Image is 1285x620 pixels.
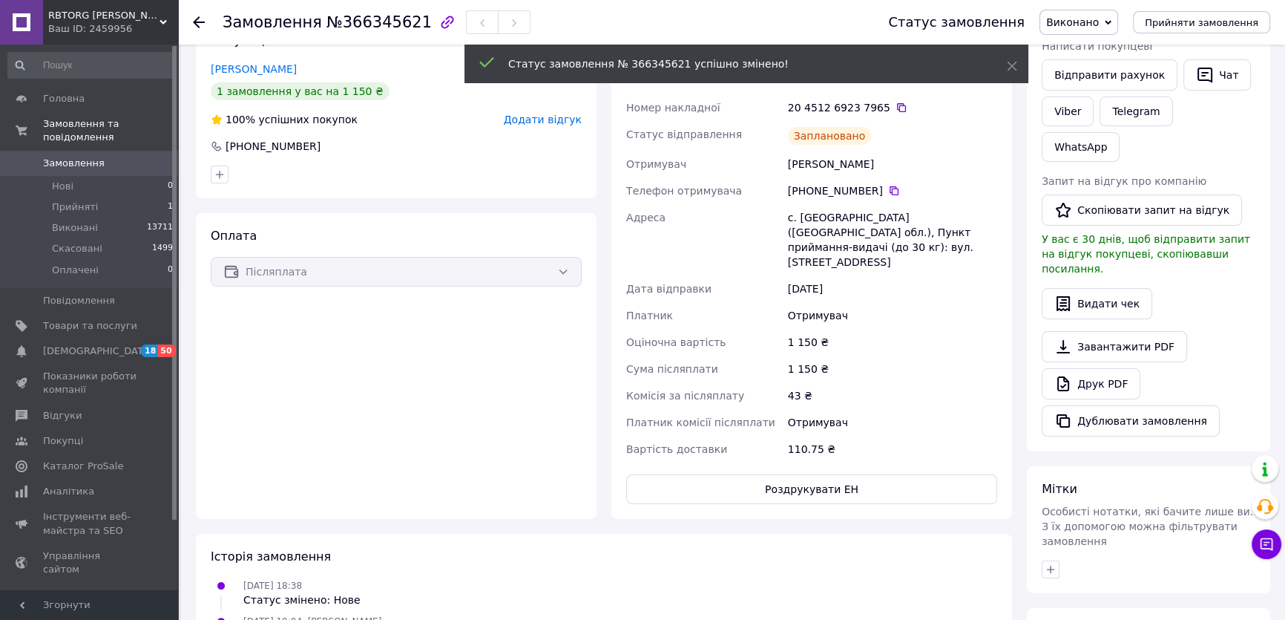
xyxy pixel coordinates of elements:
div: [PHONE_NUMBER] [788,183,997,198]
span: Управління сайтом [43,549,137,576]
span: 1499 [152,242,173,255]
span: Прийняті [52,200,98,214]
span: Скасовані [52,242,102,255]
span: Нові [52,180,73,193]
span: 50 [158,345,175,357]
span: Повідомлення [43,294,115,307]
span: 0 [168,264,173,277]
span: Номер накладної [626,102,720,114]
span: RBTORG ФОП Рощин Богдан Володимирович [48,9,160,22]
span: Оплачені [52,264,99,277]
span: [DEMOGRAPHIC_DATA] [43,345,153,358]
span: Сума післяплати [626,363,718,375]
span: Каталог ProSale [43,460,123,473]
span: Комісія за післяплату [626,390,744,402]
input: Пошук [7,52,174,79]
button: Роздрукувати ЕН [626,474,997,504]
span: У вас є 30 днів, щоб відправити запит на відгук покупцеві, скопіювавши посилання. [1042,233,1250,275]
div: Статус замовлення [888,15,1025,30]
span: Виконані [52,221,98,235]
span: 0 [168,180,173,193]
div: Ваш ID: 2459956 [48,22,178,36]
div: 1 150 ₴ [785,329,1000,356]
a: Telegram [1100,97,1172,126]
span: [DATE] 18:38 [243,581,302,591]
span: Оціночна вартість [626,336,726,348]
div: 1 замовлення у вас на 1 150 ₴ [211,82,390,100]
div: Статус замовлення № 366345621 успішно змінено! [508,56,970,71]
span: 13711 [147,221,173,235]
span: Замовлення [223,13,322,31]
span: Історія замовлення [211,549,331,564]
div: Отримувач [785,409,1000,436]
button: Відправити рахунок [1042,59,1177,91]
span: Додати відгук [504,114,582,125]
span: Вартість доставки [626,443,727,455]
div: 43 ₴ [785,382,1000,409]
div: успішних покупок [211,112,358,127]
span: Гаманець компанії [43,588,137,615]
span: Замовлення [43,157,105,170]
span: Отримувач [626,158,686,170]
span: 18 [141,345,158,357]
span: Виконано [1046,16,1099,28]
a: WhatsApp [1042,132,1120,162]
button: Чат з покупцем [1252,529,1281,559]
span: Платник комісії післяплати [626,417,775,428]
span: Мітки [1042,482,1077,496]
span: Замовлення та повідомлення [43,117,178,144]
div: 20 4512 6923 7965 [788,100,997,115]
span: Аналітика [43,485,94,498]
a: Друк PDF [1042,368,1140,399]
span: Показники роботи компанії [43,370,137,397]
button: Чат [1183,59,1251,91]
span: Покупець [211,33,272,48]
span: Платник [626,310,673,322]
a: Завантажити PDF [1042,331,1187,362]
span: Оплата [211,229,257,243]
div: Отримувач [785,302,1000,329]
span: 100% [226,114,255,125]
div: с. [GEOGRAPHIC_DATA] ([GEOGRAPHIC_DATA] обл.), Пункт приймання-видачі (до 30 кг): вул. [STREET_AD... [785,204,1000,275]
button: Видати чек [1042,288,1152,319]
span: Запит на відгук про компанію [1042,175,1206,187]
span: Написати покупцеві [1042,40,1152,52]
span: Прийняти замовлення [1145,17,1258,28]
span: 1 [168,200,173,214]
div: 1 150 ₴ [785,356,1000,382]
span: Дата відправки [626,283,711,295]
a: [PERSON_NAME] [211,63,297,75]
span: Інструменти веб-майстра та SEO [43,510,137,537]
span: Телефон отримувача [626,185,742,197]
span: Відгуки [43,409,82,422]
span: Покупці [43,434,83,448]
div: Заплановано [788,127,872,145]
div: [DATE] [785,275,1000,302]
span: Особисті нотатки, які бачите лише ви. З їх допомогою можна фільтрувати замовлення [1042,506,1253,547]
span: Товари та послуги [43,319,137,333]
span: Адреса [626,212,665,223]
div: Статус змінено: Нове [243,593,361,607]
div: [PERSON_NAME] [785,151,1000,177]
button: Дублювати замовлення [1042,405,1220,437]
div: 110.75 ₴ [785,436,1000,463]
span: №366345621 [326,13,432,31]
span: Головна [43,92,85,105]
span: Статус відправлення [626,128,742,140]
a: Viber [1042,97,1094,126]
div: Повернутися назад [193,15,205,30]
button: Прийняти замовлення [1133,11,1270,33]
div: [PHONE_NUMBER] [224,139,322,154]
button: Скопіювати запит на відгук [1042,195,1242,226]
